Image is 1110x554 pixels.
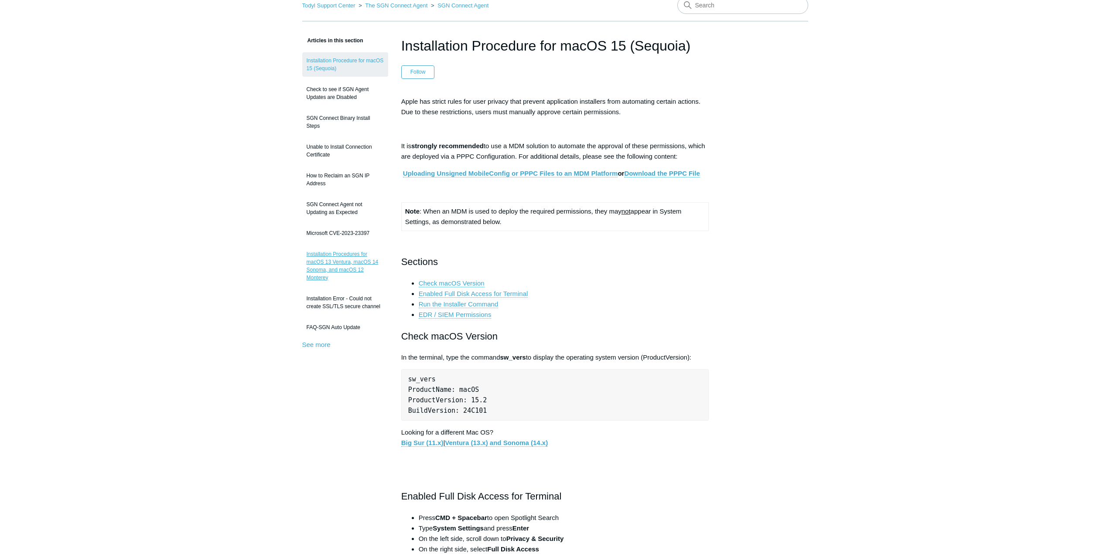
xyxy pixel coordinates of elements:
p: Apple has strict rules for user privacy that prevent application installers from automating certa... [401,96,709,117]
li: The SGN Connect Agent [357,2,429,9]
p: It is to use a MDM solution to automate the approval of these permissions, which are deployed via... [401,141,709,162]
li: Press to open Spotlight Search [419,513,709,523]
a: SGN Connect Binary Install Steps [302,110,388,134]
a: Check macOS Version [419,279,485,287]
h2: Enabled Full Disk Access for Terminal [401,489,709,504]
strong: Full Disk Access [487,545,539,553]
strong: strongly recommended [411,142,484,150]
a: Download the PPPC File [624,170,700,177]
span: not [622,207,631,215]
a: See more [302,341,331,348]
a: Installation Procedure for macOS 15 (Sequoia) [302,52,388,77]
a: Big Sur (11.x) [401,439,444,447]
a: Run the Installer Command [419,300,499,308]
h1: Installation Procedure for macOS 15 (Sequoia) [401,35,709,56]
a: Unable to Install Connection Certificate [302,139,388,163]
td: : When an MDM is used to deploy the required permissions, they may appear in System Settings, as ... [401,202,709,231]
strong: CMD + Spacebar [435,514,487,521]
a: Ventura (13.x) and Sonoma (14.x) [445,439,548,447]
a: Microsoft CVE-2023-23397 [302,225,388,241]
li: Todyl Support Center [302,2,357,9]
strong: Privacy & Security [506,535,564,542]
h2: Sections [401,254,709,269]
p: In the terminal, type the command to display the operating system version (ProductVersion): [401,352,709,363]
span: Articles in this section [302,37,363,44]
a: The SGN Connect Agent [365,2,427,9]
strong: sw_vers [500,353,526,361]
a: Todyl Support Center [302,2,355,9]
button: Follow Article [401,65,435,78]
a: How to Reclaim an SGN IP Address [302,167,388,192]
strong: Note [405,207,420,215]
strong: System Settings [433,524,484,532]
a: Check to see if SGN Agent Updates are Disabled [302,81,388,105]
a: SGN Connect Agent [437,2,488,9]
a: FAQ-SGN Auto Update [302,319,388,336]
li: Type and press [419,523,709,534]
a: Installation Error - Could not create SSL/TLS secure channel [302,290,388,315]
strong: Enter [512,524,529,532]
pre: sw_vers ProductName: macOS ProductVersion: 15.2 BuildVersion: 24C101 [401,369,709,421]
a: Uploading Unsigned MobileConfig or PPPC Files to an MDM Platform [403,170,618,177]
a: SGN Connect Agent not Updating as Expected [302,196,388,221]
li: SGN Connect Agent [429,2,488,9]
a: Enabled Full Disk Access for Terminal [419,290,528,298]
li: On the left side, scroll down to [419,534,709,544]
p: Looking for a different Mac OS? | [401,427,709,448]
strong: or [403,170,700,177]
a: Installation Procedures for macOS 13 Ventura, macOS 14 Sonoma, and macOS 12 Monterey [302,246,388,286]
a: EDR / SIEM Permissions [419,311,492,319]
h2: Check macOS Version [401,329,709,344]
